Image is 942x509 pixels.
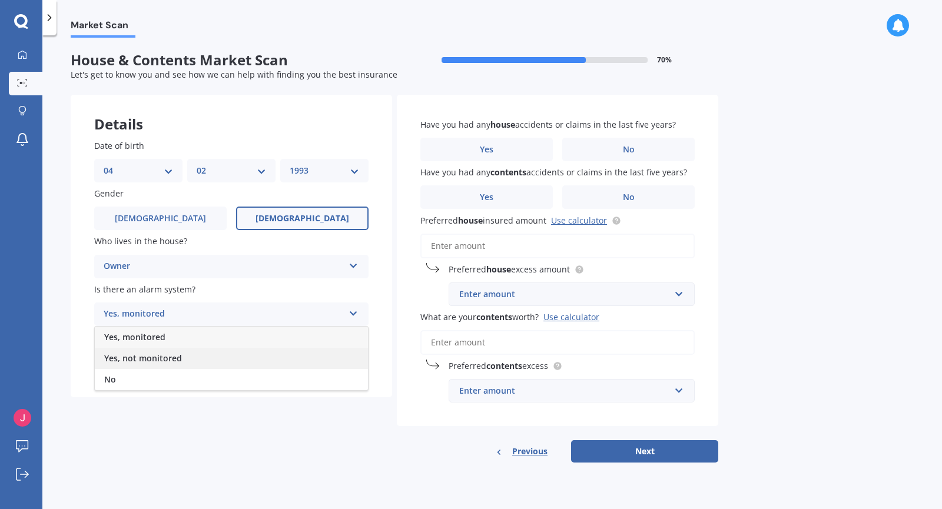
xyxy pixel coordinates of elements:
span: Gender [94,188,124,199]
div: Enter amount [459,288,670,301]
span: 70 % [657,56,672,64]
span: Yes, not monitored [104,352,182,364]
span: Let's get to know you and see how we can help with finding you the best insurance [71,69,397,80]
b: contents [486,360,522,371]
span: Have you had any accidents or claims in the last five years? [420,119,676,130]
span: No [623,145,635,155]
input: Enter amount [420,234,695,258]
span: Market Scan [71,19,135,35]
span: What are your worth? [420,311,539,322]
span: Yes, monitored [104,331,165,342]
img: ACg8ocLAISEGpwZ4XuTAWODh_oOVJA41dyDn8kRASyfc5G0gaZbRgQ=s96-c [14,409,31,427]
span: Who lives in the house? [94,236,187,247]
button: Next [571,440,718,463]
div: Use calculator [543,311,599,322]
a: Use calculator [551,215,607,226]
b: house [486,264,511,275]
b: contents [490,167,526,178]
div: Enter amount [459,384,670,397]
span: Preferred insured amount [420,215,546,226]
span: Yes [480,192,493,202]
b: contents [476,311,512,322]
div: Yes, monitored [104,307,344,321]
div: Owner [104,260,344,274]
span: Have you had any accidents or claims in the last five years? [420,167,687,178]
span: No [623,192,635,202]
span: Yes [480,145,493,155]
b: house [458,215,483,226]
span: Preferred excess amount [449,264,570,275]
b: house [490,119,515,130]
span: Previous [512,443,548,460]
input: Enter amount [420,330,695,355]
span: [DEMOGRAPHIC_DATA] [115,214,206,224]
div: Details [71,95,392,130]
span: Preferred excess [449,360,548,371]
span: No [104,374,116,385]
span: House & Contents Market Scan [71,52,394,69]
span: [DEMOGRAPHIC_DATA] [256,214,349,224]
span: Date of birth [94,140,144,151]
span: Is there an alarm system? [94,284,195,295]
